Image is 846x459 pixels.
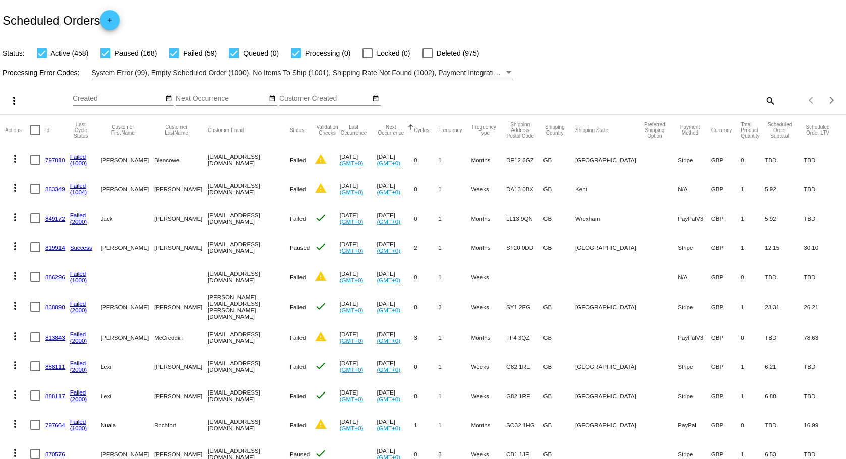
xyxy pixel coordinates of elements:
mat-cell: [EMAIL_ADDRESS][DOMAIN_NAME] [208,322,290,352]
mat-cell: TBD [804,174,841,204]
mat-icon: warning [315,331,327,343]
mat-cell: 1 [438,410,471,439]
mat-cell: GB [543,410,575,439]
button: Change sorting for CustomerEmail [208,127,244,133]
mat-cell: TBD [765,410,804,439]
mat-cell: Stripe [678,352,711,381]
mat-cell: Months [471,204,506,233]
mat-cell: [EMAIL_ADDRESS][DOMAIN_NAME] [208,352,290,381]
mat-cell: N/A [678,174,711,204]
h2: Scheduled Orders [3,10,120,30]
mat-cell: GBP [711,233,741,262]
span: Failed [290,422,306,428]
a: (GMT+0) [377,218,400,225]
input: Created [73,95,163,103]
mat-icon: more_vert [9,447,21,459]
mat-cell: 6.80 [765,381,804,410]
mat-cell: Kent [575,174,641,204]
span: Paused [290,244,310,251]
span: Processing (0) [305,47,350,59]
span: Queued (0) [243,47,279,59]
mat-cell: Stripe [678,233,711,262]
mat-header-cell: Validation Checks [315,115,339,145]
mat-cell: GB [543,352,575,381]
span: Failed (59) [183,47,217,59]
mat-cell: [GEOGRAPHIC_DATA] [575,381,641,410]
mat-cell: 6.21 [765,352,804,381]
mat-cell: GBP [711,262,741,291]
mat-cell: [EMAIL_ADDRESS][DOMAIN_NAME] [208,381,290,410]
input: Customer Created [279,95,370,103]
mat-cell: Weeks [471,381,506,410]
mat-cell: [PERSON_NAME] [101,322,154,352]
mat-icon: more_vert [9,418,21,430]
mat-cell: Weeks [471,291,506,322]
mat-header-cell: Actions [5,115,30,145]
mat-cell: [PERSON_NAME] [154,174,208,204]
a: (GMT+0) [340,337,364,344]
mat-cell: [GEOGRAPHIC_DATA] [575,352,641,381]
mat-icon: check [315,300,327,312]
mat-icon: more_vert [9,330,21,342]
a: (GMT+0) [377,307,400,313]
a: (1004) [70,189,87,195]
span: Failed [290,157,306,163]
mat-cell: [PERSON_NAME] [154,352,208,381]
mat-cell: [EMAIL_ADDRESS][DOMAIN_NAME] [208,174,290,204]
a: 888117 [45,392,65,399]
mat-cell: Wrexham [575,204,641,233]
mat-cell: [PERSON_NAME] [101,291,154,322]
a: (GMT+0) [340,396,364,402]
mat-icon: more_vert [9,211,21,223]
button: Change sorting for CustomerLastName [154,124,199,136]
span: Active (458) [51,47,89,59]
a: 819914 [45,244,65,251]
mat-cell: TBD [804,262,841,291]
a: (GMT+0) [377,247,400,254]
mat-cell: [DATE] [377,410,414,439]
a: (GMT+0) [377,396,400,402]
mat-cell: Jack [101,204,154,233]
mat-cell: 0 [414,204,438,233]
mat-cell: [DATE] [340,352,377,381]
mat-cell: 1 [438,322,471,352]
mat-cell: 0 [414,145,438,174]
mat-cell: GB [543,204,575,233]
mat-cell: [PERSON_NAME] [101,233,154,262]
mat-icon: check [315,212,327,224]
mat-icon: warning [315,270,327,282]
mat-cell: Stripe [678,291,711,322]
button: Change sorting for PreferredShippingOption [641,122,669,139]
mat-cell: ST20 0DD [506,233,543,262]
mat-cell: [DATE] [340,233,377,262]
mat-cell: GB [543,291,575,322]
button: Change sorting for NextOccurrenceUtc [377,124,405,136]
a: Failed [70,389,86,396]
mat-cell: [DATE] [340,204,377,233]
mat-cell: [DATE] [377,204,414,233]
mat-cell: N/A [678,262,711,291]
mat-cell: Stripe [678,381,711,410]
mat-cell: Months [471,145,506,174]
mat-cell: 1 [438,381,471,410]
a: Success [70,244,92,251]
mat-cell: 1 [438,262,471,291]
mat-cell: Weeks [471,174,506,204]
button: Next page [822,90,842,110]
button: Change sorting for CurrencyIso [711,127,732,133]
mat-cell: [DATE] [377,322,414,352]
a: 870576 [45,451,65,457]
mat-cell: 0 [414,262,438,291]
mat-icon: check [315,389,327,401]
mat-cell: 0 [414,174,438,204]
a: (1000) [70,160,87,166]
mat-cell: Lexi [101,381,154,410]
button: Change sorting for ShippingPostcode [506,122,534,139]
mat-cell: 0 [741,145,765,174]
button: Change sorting for Frequency [438,127,462,133]
mat-cell: 0 [741,322,765,352]
a: (2000) [70,218,87,225]
span: Deleted (975) [437,47,479,59]
button: Change sorting for LifetimeValue [804,124,832,136]
a: 838890 [45,304,65,310]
